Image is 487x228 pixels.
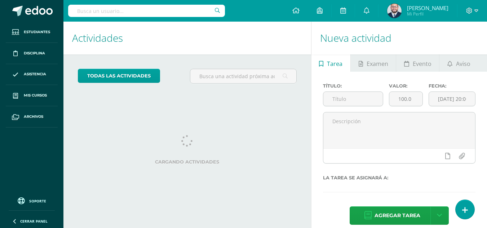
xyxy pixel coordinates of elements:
[311,54,350,72] a: Tarea
[29,198,46,204] span: Soporte
[323,92,383,106] input: Título
[24,29,50,35] span: Estudiantes
[327,55,342,72] span: Tarea
[24,93,47,98] span: Mis cursos
[389,83,423,89] label: Valor:
[396,54,439,72] a: Evento
[407,11,448,17] span: Mi Perfil
[24,50,45,56] span: Disciplina
[456,55,470,72] span: Aviso
[6,64,58,85] a: Asistencia
[439,54,478,72] a: Aviso
[6,43,58,64] a: Disciplina
[323,175,475,180] label: La tarea se asignará a:
[24,71,46,77] span: Asistencia
[429,83,475,89] label: Fecha:
[20,219,48,224] span: Cerrar panel
[351,54,396,72] a: Examen
[72,22,302,54] h1: Actividades
[323,83,383,89] label: Título:
[6,22,58,43] a: Estudiantes
[389,92,422,106] input: Puntos máximos
[68,5,225,17] input: Busca un usuario...
[9,196,55,205] a: Soporte
[413,55,431,72] span: Evento
[190,69,296,83] input: Busca una actividad próxima aquí...
[367,55,388,72] span: Examen
[6,106,58,128] a: Archivos
[320,22,478,54] h1: Nueva actividad
[429,92,475,106] input: Fecha de entrega
[387,4,402,18] img: 6a2ad2c6c0b72cf555804368074c1b95.png
[375,207,420,224] span: Agregar tarea
[407,4,448,12] span: [PERSON_NAME]
[78,159,297,165] label: Cargando actividades
[24,114,43,120] span: Archivos
[78,69,160,83] a: todas las Actividades
[6,85,58,106] a: Mis cursos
